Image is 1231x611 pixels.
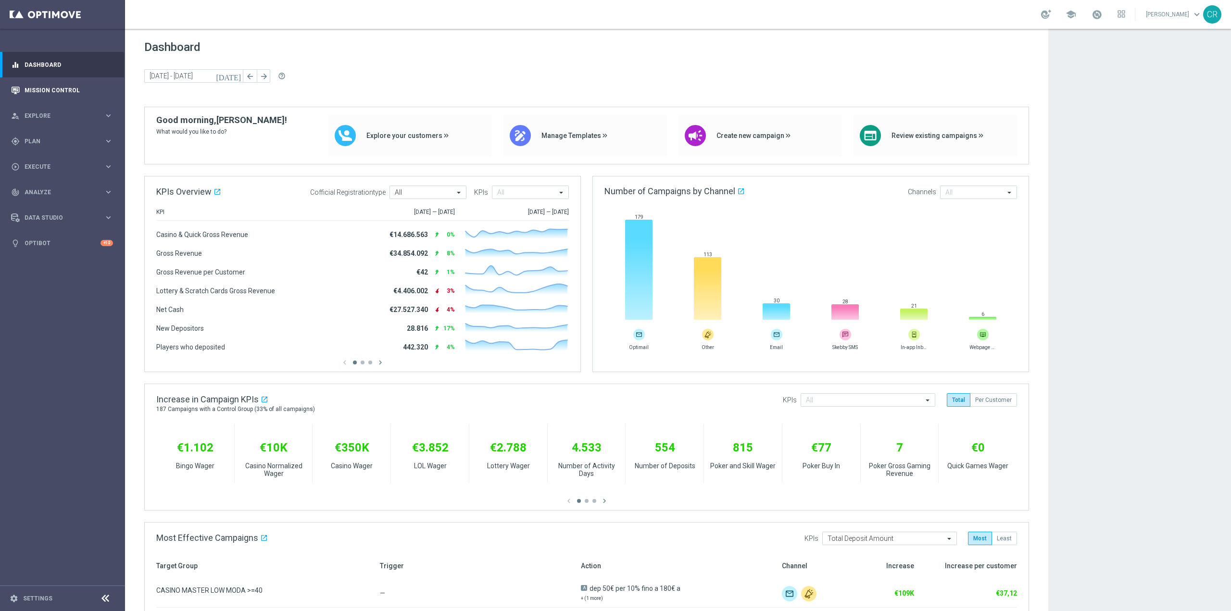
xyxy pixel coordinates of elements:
i: keyboard_arrow_right [104,187,113,197]
div: Analyze [11,188,104,197]
a: [PERSON_NAME]keyboard_arrow_down [1145,7,1203,22]
div: Optibot [11,230,113,256]
button: play_circle_outline Execute keyboard_arrow_right [11,163,113,171]
div: Plan [11,137,104,146]
i: person_search [11,112,20,120]
i: lightbulb [11,239,20,248]
span: Explore [25,113,104,119]
a: Dashboard [25,52,113,77]
button: person_search Explore keyboard_arrow_right [11,112,113,120]
i: gps_fixed [11,137,20,146]
button: Mission Control [11,87,113,94]
i: settings [10,594,18,603]
span: school [1066,9,1076,20]
div: +10 [100,240,113,246]
div: Execute [11,162,104,171]
div: Data Studio [11,213,104,222]
i: keyboard_arrow_right [104,111,113,120]
div: Dashboard [11,52,113,77]
button: track_changes Analyze keyboard_arrow_right [11,188,113,196]
div: Mission Control [11,77,113,103]
span: Data Studio [25,215,104,221]
div: CR [1203,5,1221,24]
i: keyboard_arrow_right [104,162,113,171]
span: Plan [25,138,104,144]
button: equalizer Dashboard [11,61,113,69]
button: Data Studio keyboard_arrow_right [11,214,113,222]
button: lightbulb Optibot +10 [11,239,113,247]
button: gps_fixed Plan keyboard_arrow_right [11,137,113,145]
a: Optibot [25,230,100,256]
i: keyboard_arrow_right [104,213,113,222]
a: Settings [23,596,52,601]
i: play_circle_outline [11,162,20,171]
a: Mission Control [25,77,113,103]
div: Explore [11,112,104,120]
span: Execute [25,164,104,170]
span: Analyze [25,189,104,195]
i: keyboard_arrow_right [104,137,113,146]
i: equalizer [11,61,20,69]
span: keyboard_arrow_down [1192,9,1202,20]
i: track_changes [11,188,20,197]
